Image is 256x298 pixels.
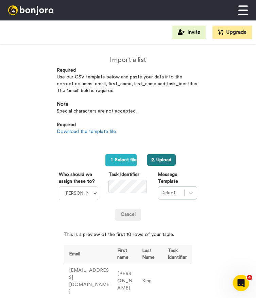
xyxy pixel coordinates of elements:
[233,275,249,291] iframe: Intercom live chat
[111,158,141,162] span: 1. Select file
[57,101,200,108] dt: Note
[108,171,139,178] label: Task Identifier
[64,245,112,264] th: Email
[57,129,116,134] a: Download the template file
[212,26,252,39] button: Upgrade
[247,275,252,280] span: 4
[115,209,141,221] a: Cancel
[8,5,53,15] img: bj-logo-header-white.svg
[57,56,200,64] h2: Import a list
[57,74,200,101] dd: Use our CSV template below and paste your data into the correct columns: email, first_name, last_...
[57,122,200,129] dt: Required
[59,171,98,185] label: Who should we assign these to?
[172,26,206,39] button: Invite
[112,245,137,264] th: First name
[238,5,248,15] img: menu-white.svg
[137,245,163,264] th: Last Name
[57,67,200,74] dt: Required
[64,221,174,238] span: This is a preview of the first 10 rows of your table.
[147,154,176,166] button: 2. Upload
[57,108,200,122] dd: Special characters are not accepted.
[158,171,197,185] label: Message Template
[163,245,192,264] th: Task Identifier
